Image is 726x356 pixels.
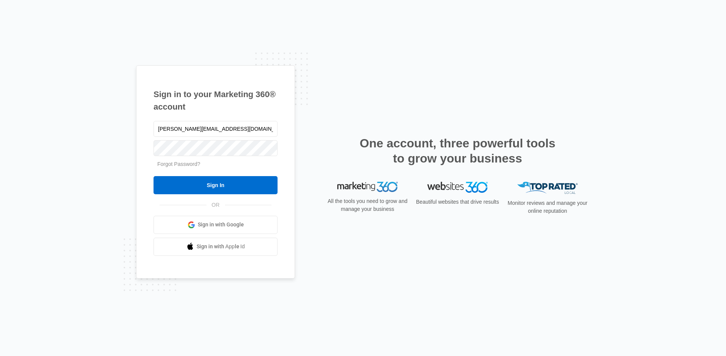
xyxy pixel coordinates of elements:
span: Sign in with Apple Id [197,243,245,251]
p: Beautiful websites that drive results [415,198,500,206]
span: OR [206,201,225,209]
span: Sign in with Google [198,221,244,229]
a: Forgot Password? [157,161,200,167]
h1: Sign in to your Marketing 360® account [154,88,278,113]
p: All the tools you need to grow and manage your business [325,197,410,213]
img: Websites 360 [427,182,488,193]
h2: One account, three powerful tools to grow your business [357,136,558,166]
p: Monitor reviews and manage your online reputation [505,199,590,215]
input: Sign In [154,176,278,194]
img: Top Rated Local [517,182,578,194]
img: Marketing 360 [337,182,398,192]
input: Email [154,121,278,137]
a: Sign in with Apple Id [154,238,278,256]
a: Sign in with Google [154,216,278,234]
